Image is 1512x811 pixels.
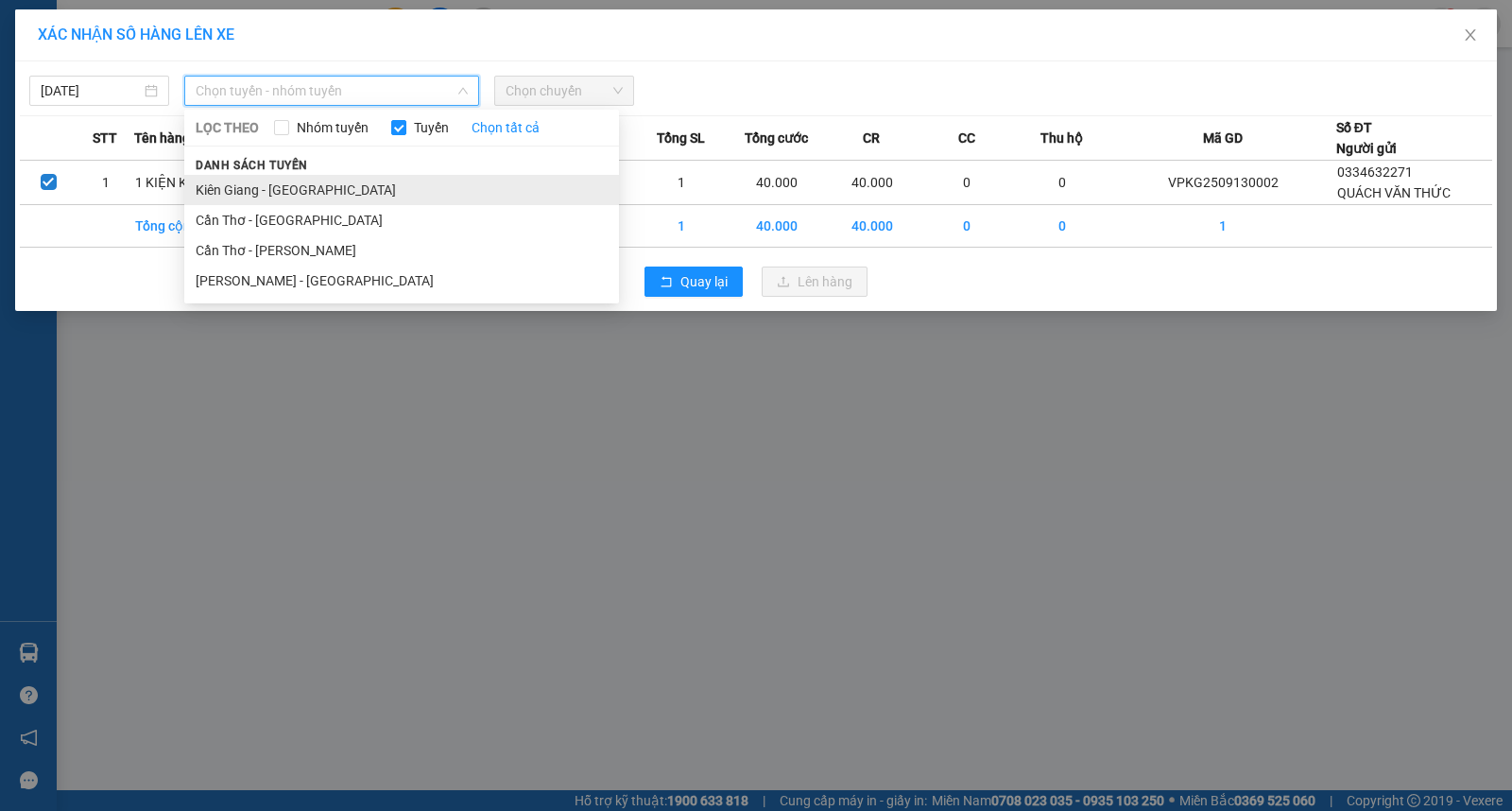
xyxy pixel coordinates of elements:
button: rollbackQuay lại [644,267,743,297]
a: Chọn tất cả [472,117,540,138]
span: close [1463,27,1478,43]
button: Close [1444,9,1497,62]
span: LỌC THEO [196,117,259,138]
span: down [457,85,469,96]
img: logo.jpg [9,9,103,103]
span: CC [958,128,975,148]
span: rollback [660,275,673,290]
span: Mã GD [1203,128,1243,148]
li: E11, Đường số 8, Khu dân cư Nông [GEOGRAPHIC_DATA], Kv.[GEOGRAPHIC_DATA], [GEOGRAPHIC_DATA] [9,42,360,137]
td: 1 KIỆN KK [134,161,230,205]
button: uploadLên hàng [762,267,868,297]
li: Cần Thơ - [GEOGRAPHIC_DATA] [184,205,619,235]
span: 0334632271 [1337,164,1413,180]
span: CR [863,128,880,148]
td: 1 [634,205,730,248]
td: 40.000 [730,161,825,205]
td: Tổng cộng [134,205,230,248]
span: Thu hộ [1040,128,1083,148]
span: environment [109,45,124,60]
td: 0 [1015,161,1110,205]
span: phone [9,140,24,155]
td: 1 [1109,205,1336,248]
span: Tổng cước [745,128,808,148]
li: Kiên Giang - [GEOGRAPHIC_DATA] [184,175,619,205]
span: XÁC NHẬN SỐ HÀNG LÊN XE [38,26,234,43]
span: Chọn tuyến - nhóm tuyến [196,77,468,105]
span: Tuyến [406,117,456,138]
td: 0 [919,161,1015,205]
div: Số ĐT Người gửi [1336,117,1397,159]
td: 1 [634,161,730,205]
span: Quay lại [680,271,728,292]
li: Cần Thơ - [PERSON_NAME] [184,235,619,266]
span: STT [93,128,117,148]
span: Danh sách tuyến [184,157,319,174]
td: 40.000 [824,205,919,248]
td: 0 [1015,205,1110,248]
li: [PERSON_NAME] - [GEOGRAPHIC_DATA] [184,266,619,296]
span: Tên hàng [134,128,190,148]
span: Nhóm tuyến [289,117,376,138]
td: 1 [77,161,133,205]
input: 13/09/2025 [41,80,141,101]
span: QUÁCH VĂN THỨC [1337,185,1451,200]
td: 0 [919,205,1015,248]
b: [PERSON_NAME] [109,12,267,36]
td: 40.000 [730,205,825,248]
td: VPKG2509130002 [1109,161,1336,205]
span: Chọn chuyến [506,77,623,105]
li: 1900 8181 [9,136,360,160]
td: 40.000 [824,161,919,205]
span: Tổng SL [657,128,705,148]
